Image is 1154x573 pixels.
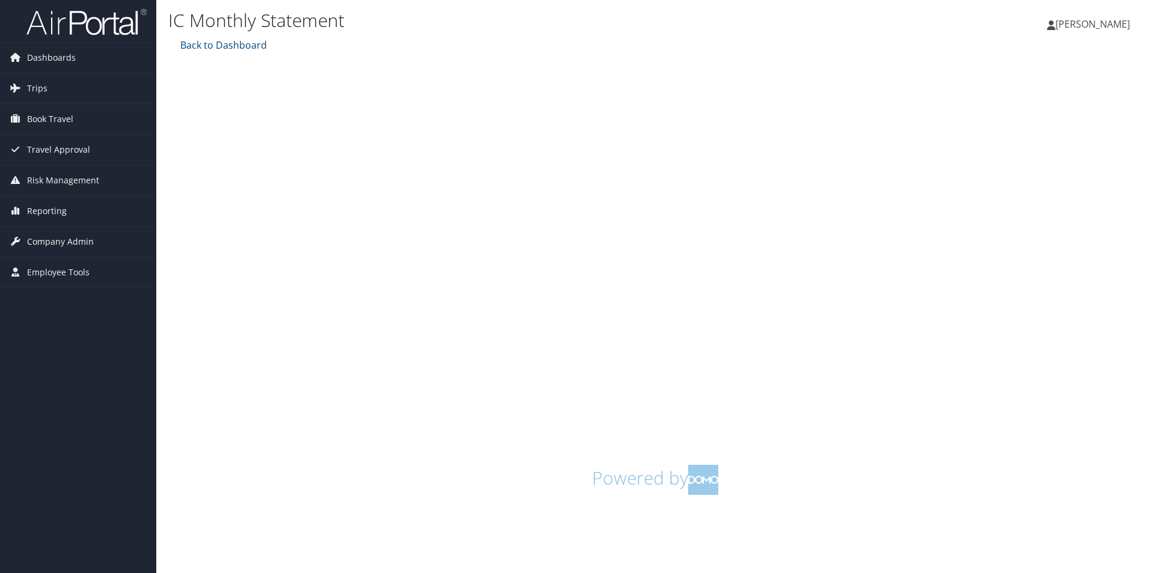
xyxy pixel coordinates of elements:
h1: IC Monthly Statement [168,8,817,33]
span: Reporting [27,196,67,226]
a: [PERSON_NAME] [1047,6,1142,42]
span: Company Admin [27,227,94,257]
img: domo-logo.png [688,465,718,495]
span: Book Travel [27,104,73,134]
span: Trips [27,73,47,103]
a: Back to Dashboard [177,38,267,52]
span: [PERSON_NAME] [1055,17,1130,31]
img: airportal-logo.png [26,8,147,36]
h1: Powered by [177,465,1133,495]
span: Travel Approval [27,135,90,165]
span: Risk Management [27,165,99,195]
span: Dashboards [27,43,76,73]
span: Employee Tools [27,257,90,287]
